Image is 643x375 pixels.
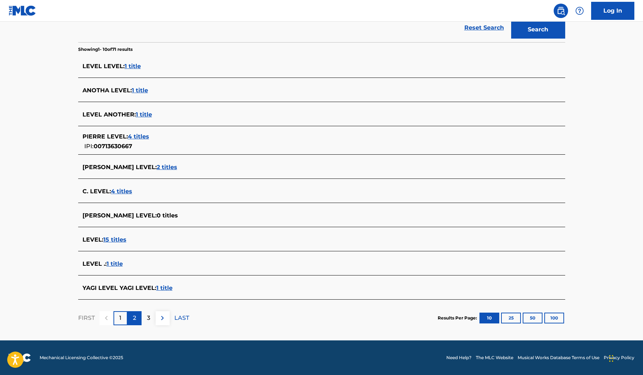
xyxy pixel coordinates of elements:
[604,354,634,361] a: Privacy Policy
[158,314,167,322] img: right
[501,313,521,323] button: 25
[82,236,103,243] span: LEVEL :
[523,313,542,323] button: 50
[147,314,150,322] p: 3
[82,63,125,70] span: LEVEL LEVEL :
[479,313,499,323] button: 10
[82,164,157,171] span: [PERSON_NAME] LEVEL :
[575,6,584,15] img: help
[174,314,189,322] p: LAST
[128,133,149,140] span: 4 titles
[557,6,565,15] img: search
[156,284,173,291] span: 1 title
[446,354,472,361] a: Need Help?
[607,340,643,375] iframe: Chat Widget
[82,188,111,195] span: C. LEVEL :
[82,87,132,94] span: ANOTHA LEVEL :
[136,111,152,118] span: 1 title
[157,212,178,219] span: 0 titles
[461,20,508,36] a: Reset Search
[518,354,599,361] a: Musical Works Database Terms of Use
[82,133,128,140] span: PIERRE LEVEL :
[107,260,123,267] span: 1 title
[119,314,121,322] p: 1
[544,313,564,323] button: 100
[572,4,587,18] div: Help
[9,5,36,16] img: MLC Logo
[82,260,107,267] span: LEVEL . :
[82,284,156,291] span: YAGI LEVEL YAGI LEVEL :
[103,236,126,243] span: 15 titles
[133,314,136,322] p: 2
[438,315,479,321] p: Results Per Page:
[82,111,136,118] span: LEVEL ANOTHER :
[132,87,148,94] span: 1 title
[476,354,513,361] a: The MLC Website
[9,353,31,362] img: logo
[125,63,141,70] span: 1 title
[591,2,634,20] a: Log In
[82,212,157,219] span: [PERSON_NAME] LEVEL :
[554,4,568,18] a: Public Search
[94,143,132,150] span: 00713630667
[78,46,133,53] p: Showing 1 - 10 of 71 results
[609,348,613,369] div: Drag
[78,314,95,322] p: FIRST
[511,21,565,39] button: Search
[157,164,177,171] span: 2 titles
[40,354,123,361] span: Mechanical Licensing Collective © 2025
[84,143,94,150] span: IPI:
[111,188,132,195] span: 4 titles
